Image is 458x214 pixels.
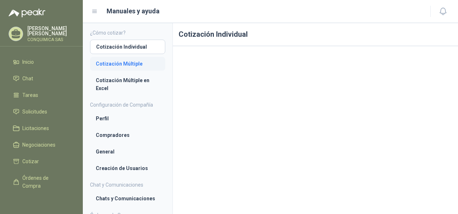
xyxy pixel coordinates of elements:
[9,121,74,135] a: Licitaciones
[9,196,74,209] a: Remisiones
[9,171,74,193] a: Órdenes de Compra
[90,40,165,54] a: Cotización Individual
[22,75,33,83] span: Chat
[90,181,165,189] h4: Chat y Comunicaciones
[22,108,47,116] span: Solicitudes
[90,161,165,175] a: Creación de Usuarios
[90,145,165,159] a: General
[9,9,45,17] img: Logo peakr
[27,26,74,36] p: [PERSON_NAME] [PERSON_NAME]
[179,52,452,205] iframe: 953374dfa75b41f38925b712e2491bfd
[22,141,55,149] span: Negociaciones
[9,88,74,102] a: Tareas
[22,157,39,165] span: Cotizar
[9,138,74,152] a: Negociaciones
[96,115,160,122] li: Perfil
[96,60,160,68] li: Cotización Múltiple
[90,73,165,95] a: Cotización Múltiple en Excel
[90,29,165,37] h4: ¿Cómo cotizar?
[90,128,165,142] a: Compradores
[90,112,165,125] a: Perfil
[9,105,74,119] a: Solicitudes
[22,124,49,132] span: Licitaciones
[96,76,160,92] li: Cotización Múltiple en Excel
[96,148,160,156] li: General
[173,23,458,46] h1: Cotización Individual
[22,91,38,99] span: Tareas
[22,58,34,66] span: Inicio
[9,72,74,85] a: Chat
[9,155,74,168] a: Cotizar
[90,101,165,109] h4: Configuración de Compañía
[90,57,165,71] a: Cotización Múltiple
[96,43,159,51] li: Cotización Individual
[96,164,160,172] li: Creación de Usuarios
[96,131,160,139] li: Compradores
[27,37,74,42] p: CONQUIMICA SAS
[9,55,74,69] a: Inicio
[107,6,160,16] h1: Manuales y ayuda
[90,192,165,205] a: Chats y Comunicaciones
[96,195,160,202] li: Chats y Comunicaciones
[22,174,67,190] span: Órdenes de Compra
